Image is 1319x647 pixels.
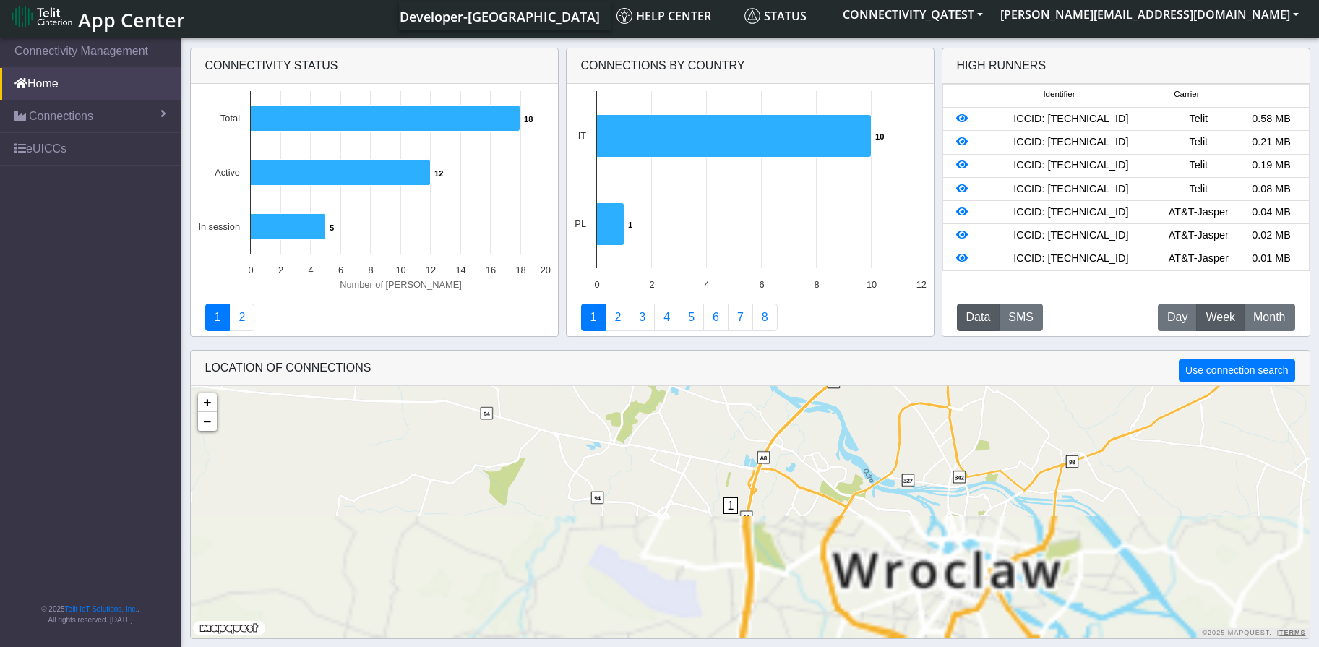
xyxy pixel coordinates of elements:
div: ICCID: [TECHNICAL_ID] [980,134,1162,150]
span: Identifier [1043,88,1075,100]
a: Connectivity status [205,304,231,331]
button: Day [1158,304,1197,331]
text: 6 [759,279,764,290]
a: Connections By Country [581,304,606,331]
div: ICCID: [TECHNICAL_ID] [980,205,1162,220]
img: logo-telit-cinterion-gw-new.png [12,5,72,28]
span: Developer-[GEOGRAPHIC_DATA] [400,8,600,25]
div: AT&T-Jasper [1162,205,1235,220]
a: Carrier [605,304,630,331]
text: 8 [368,265,373,275]
div: 0.19 MB [1235,158,1308,173]
div: 0.21 MB [1235,134,1308,150]
text: 8 [814,279,819,290]
text: 2 [278,265,283,275]
span: Day [1167,309,1187,326]
div: Telit [1162,158,1235,173]
a: Connections By Carrier [654,304,679,331]
a: 14 Days Trend [703,304,729,331]
text: 10 [395,265,405,275]
text: 1 [628,220,632,229]
span: Carrier [1174,88,1199,100]
a: Not Connected for 30 days [752,304,778,331]
div: 0.58 MB [1235,111,1308,127]
text: 0 [248,265,253,275]
button: Month [1244,304,1294,331]
div: ICCID: [TECHNICAL_ID] [980,158,1162,173]
button: SMS [999,304,1043,331]
div: 0.02 MB [1235,228,1308,244]
div: Telit [1162,181,1235,197]
div: High Runners [957,57,1047,74]
text: 10 [875,132,884,141]
text: 18 [515,265,525,275]
nav: Summary paging [581,304,919,331]
button: Data [957,304,1000,331]
text: 12 [916,279,926,290]
button: Use connection search [1179,359,1294,382]
div: AT&T-Jasper [1162,251,1235,267]
text: 4 [704,279,709,290]
span: Month [1253,309,1285,326]
span: App Center [78,7,185,33]
a: Your current platform instance [399,1,599,30]
text: 14 [455,265,465,275]
a: Zero Session [728,304,753,331]
a: Zoom in [198,393,217,412]
text: IT [577,130,586,141]
text: 4 [308,265,313,275]
text: Number of [PERSON_NAME] [340,279,462,290]
div: Connectivity status [191,48,558,84]
text: 20 [540,265,550,275]
button: [PERSON_NAME][EMAIL_ADDRESS][DOMAIN_NAME] [992,1,1307,27]
span: Week [1206,309,1235,326]
span: Help center [616,8,711,24]
div: ICCID: [TECHNICAL_ID] [980,251,1162,267]
span: Status [744,8,807,24]
div: LOCATION OF CONNECTIONS [191,351,1310,386]
div: 0.01 MB [1235,251,1308,267]
text: 5 [330,223,334,232]
text: 12 [425,265,435,275]
text: 16 [485,265,495,275]
text: Active [215,167,240,178]
img: knowledge.svg [616,8,632,24]
nav: Summary paging [205,304,544,331]
div: Telit [1162,111,1235,127]
text: 12 [434,169,443,178]
a: Help center [611,1,739,30]
text: 0 [594,279,599,290]
div: 0.04 MB [1235,205,1308,220]
div: Telit [1162,134,1235,150]
text: 2 [649,279,654,290]
a: Telit IoT Solutions, Inc. [65,605,137,613]
div: ICCID: [TECHNICAL_ID] [980,228,1162,244]
div: 1 [723,497,738,541]
div: ICCID: [TECHNICAL_ID] [980,181,1162,197]
a: Usage per Country [630,304,655,331]
text: PL [575,218,586,229]
text: In session [198,221,240,232]
span: 1 [723,497,739,514]
div: AT&T-Jasper [1162,228,1235,244]
a: Deployment status [229,304,254,331]
text: 10 [866,279,876,290]
text: Total [220,113,239,124]
a: App Center [12,1,183,32]
a: Zoom out [198,412,217,431]
img: status.svg [744,8,760,24]
button: CONNECTIVITY_QATEST [834,1,992,27]
a: Usage by Carrier [679,304,704,331]
a: Status [739,1,834,30]
button: Week [1196,304,1245,331]
div: ©2025 MapQuest, | [1198,628,1309,638]
text: 18 [524,115,533,124]
span: Connections [29,108,93,125]
div: ICCID: [TECHNICAL_ID] [980,111,1162,127]
div: 0.08 MB [1235,181,1308,197]
text: 6 [338,265,343,275]
a: Terms [1279,629,1306,636]
div: Connections By Country [567,48,934,84]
